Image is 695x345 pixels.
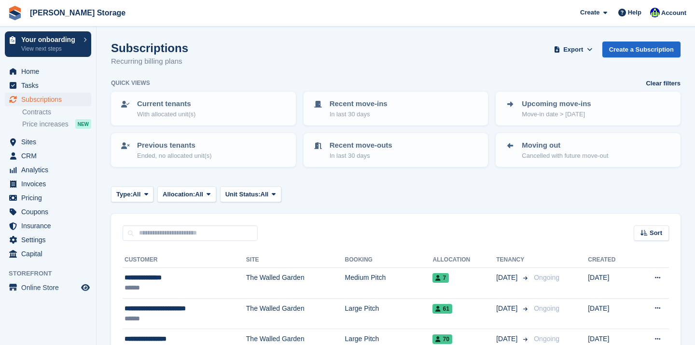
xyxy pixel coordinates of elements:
[26,5,129,21] a: [PERSON_NAME] Storage
[21,191,79,205] span: Pricing
[111,79,150,87] h6: Quick views
[330,110,388,119] p: In last 30 days
[137,110,195,119] p: With allocated unit(s)
[522,110,591,119] p: Move-in date > [DATE]
[21,44,79,53] p: View next steps
[112,134,295,166] a: Previous tenants Ended, no allocated unit(s)
[602,41,681,57] a: Create a Subscription
[5,205,91,219] a: menu
[261,190,269,199] span: All
[522,140,608,151] p: Moving out
[330,151,392,161] p: In last 30 days
[111,41,188,55] h1: Subscriptions
[345,298,433,329] td: Large Pitch
[246,298,345,329] td: The Walled Garden
[432,334,452,344] span: 70
[9,269,96,278] span: Storefront
[5,65,91,78] a: menu
[497,93,680,124] a: Upcoming move-ins Move-in date > [DATE]
[5,191,91,205] a: menu
[5,219,91,233] a: menu
[195,190,203,199] span: All
[75,119,91,129] div: NEW
[432,304,452,314] span: 61
[330,140,392,151] p: Recent move-outs
[496,273,519,283] span: [DATE]
[21,163,79,177] span: Analytics
[522,151,608,161] p: Cancelled with future move-out
[246,268,345,299] td: The Walled Garden
[650,228,662,238] span: Sort
[534,274,559,281] span: Ongoing
[80,282,91,293] a: Preview store
[650,8,660,17] img: Louise Pain
[5,163,91,177] a: menu
[580,8,599,17] span: Create
[588,268,635,299] td: [DATE]
[5,135,91,149] a: menu
[552,41,595,57] button: Export
[157,186,216,202] button: Allocation: All
[21,219,79,233] span: Insurance
[5,149,91,163] a: menu
[661,8,686,18] span: Account
[21,281,79,294] span: Online Store
[225,190,261,199] span: Unit Status:
[123,252,246,268] th: Customer
[111,56,188,67] p: Recurring billing plans
[5,31,91,57] a: Your onboarding View next steps
[345,252,433,268] th: Booking
[133,190,141,199] span: All
[21,135,79,149] span: Sites
[116,190,133,199] span: Type:
[5,177,91,191] a: menu
[21,205,79,219] span: Coupons
[21,36,79,43] p: Your onboarding
[220,186,281,202] button: Unit Status: All
[330,98,388,110] p: Recent move-ins
[21,149,79,163] span: CRM
[163,190,195,199] span: Allocation:
[5,281,91,294] a: menu
[137,151,212,161] p: Ended, no allocated unit(s)
[111,186,153,202] button: Type: All
[628,8,641,17] span: Help
[534,304,559,312] span: Ongoing
[21,247,79,261] span: Capital
[496,252,530,268] th: Tenancy
[305,134,487,166] a: Recent move-outs In last 30 days
[588,252,635,268] th: Created
[5,79,91,92] a: menu
[21,79,79,92] span: Tasks
[246,252,345,268] th: Site
[5,93,91,106] a: menu
[112,93,295,124] a: Current tenants With allocated unit(s)
[137,140,212,151] p: Previous tenants
[646,79,681,88] a: Clear filters
[496,334,519,344] span: [DATE]
[588,298,635,329] td: [DATE]
[345,268,433,299] td: Medium Pitch
[5,233,91,247] a: menu
[497,134,680,166] a: Moving out Cancelled with future move-out
[21,233,79,247] span: Settings
[8,6,22,20] img: stora-icon-8386f47178a22dfd0bd8f6a31ec36ba5ce8667c1dd55bd0f319d3a0aa187defe.svg
[534,335,559,343] span: Ongoing
[305,93,487,124] a: Recent move-ins In last 30 days
[496,304,519,314] span: [DATE]
[563,45,583,55] span: Export
[5,247,91,261] a: menu
[137,98,195,110] p: Current tenants
[432,252,496,268] th: Allocation
[22,120,69,129] span: Price increases
[21,93,79,106] span: Subscriptions
[21,177,79,191] span: Invoices
[21,65,79,78] span: Home
[22,108,91,117] a: Contracts
[22,119,91,129] a: Price increases NEW
[432,273,449,283] span: 7
[522,98,591,110] p: Upcoming move-ins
